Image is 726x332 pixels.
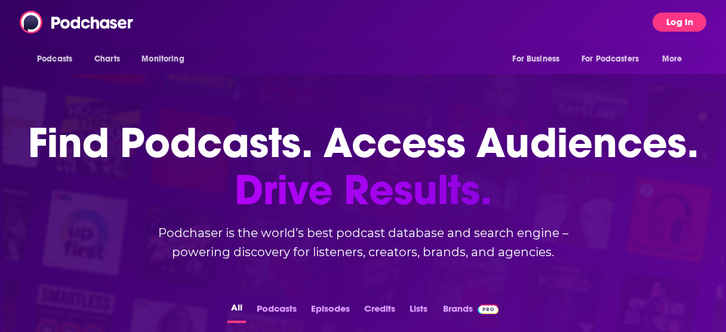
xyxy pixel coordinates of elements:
button: open menu [654,48,697,70]
a: Charts [87,48,127,70]
button: All [227,300,246,323]
img: Podchaser - Follow, Share and Rate Podcasts [20,11,134,33]
h2: Podchaser is the world’s best podcast database and search engine – powering discovery for listene... [124,223,602,262]
span: For Business [512,51,559,67]
span: More [662,51,682,67]
button: open menu [504,48,574,70]
span: For Podcasters [582,51,639,67]
span: Podcasts [37,51,72,67]
button: Credits [361,300,399,323]
a: BrandsPodchaser Pro [443,300,499,323]
img: Podchaser Pro [478,305,499,314]
h1: Find Podcasts. Access Audiences. [28,119,699,214]
span: Monitoring [141,51,184,67]
span: Charts [94,51,120,67]
button: Episodes [307,300,353,323]
button: open menu [29,48,88,70]
button: Log In [653,13,706,32]
button: open menu [574,48,656,70]
span: Drive Results. [28,167,699,214]
button: Podcasts [253,300,300,323]
button: Lists [406,300,431,323]
button: open menu [133,48,199,70]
